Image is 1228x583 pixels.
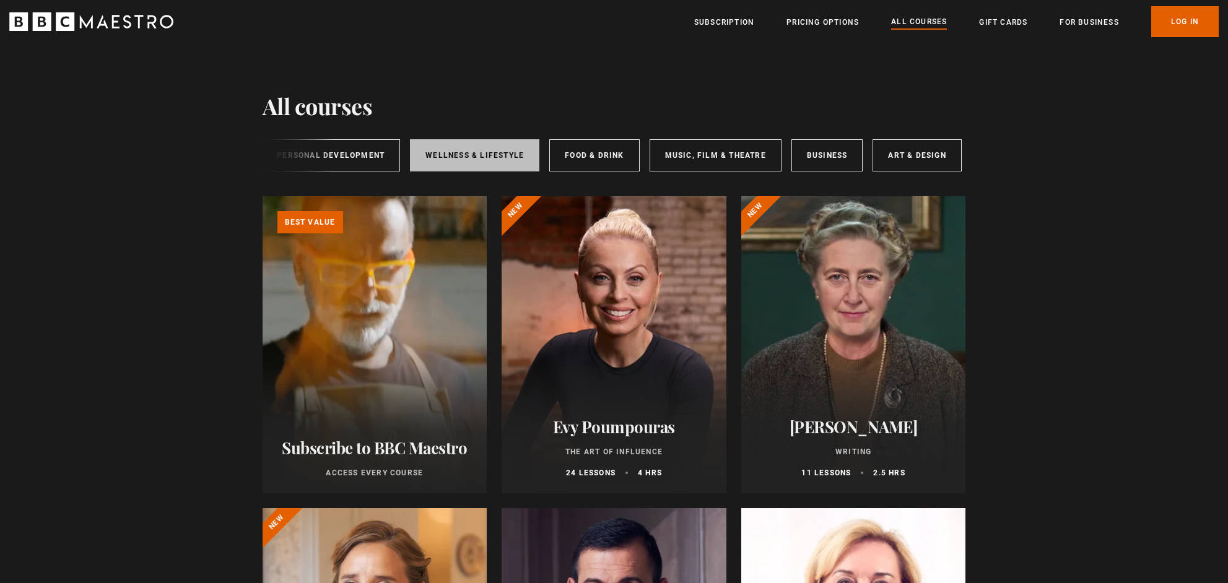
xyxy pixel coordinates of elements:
[263,93,373,119] h1: All courses
[891,15,947,29] a: All Courses
[791,139,863,171] a: Business
[694,16,754,28] a: Subscription
[756,417,951,436] h2: [PERSON_NAME]
[979,16,1027,28] a: Gift Cards
[516,417,712,436] h2: Evy Poumpouras
[756,446,951,457] p: Writing
[277,211,343,233] p: Best value
[694,6,1219,37] nav: Primary
[516,446,712,457] p: The Art of Influence
[638,467,662,478] p: 4 hrs
[1151,6,1219,37] a: Log In
[549,139,639,171] a: Food & Drink
[741,196,966,493] a: [PERSON_NAME] Writing 11 lessons 2.5 hrs New
[873,467,905,478] p: 2.5 hrs
[786,16,859,28] a: Pricing Options
[1060,16,1118,28] a: For business
[801,467,851,478] p: 11 lessons
[502,196,726,493] a: Evy Poumpouras The Art of Influence 24 lessons 4 hrs New
[650,139,782,171] a: Music, Film & Theatre
[410,139,539,171] a: Wellness & Lifestyle
[873,139,961,171] a: Art & Design
[9,12,173,31] svg: BBC Maestro
[566,467,616,478] p: 24 lessons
